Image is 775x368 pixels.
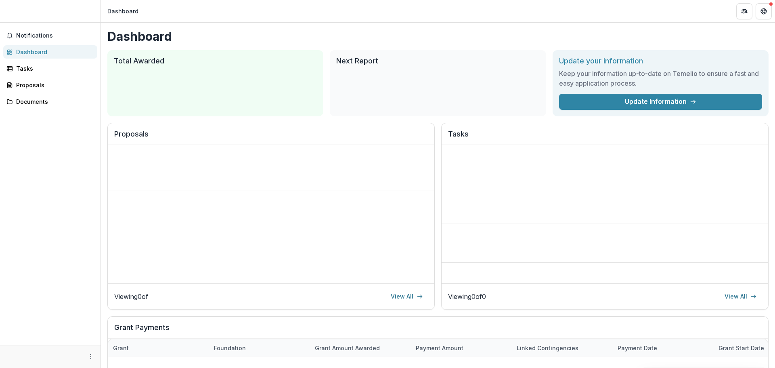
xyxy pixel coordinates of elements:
a: View All [720,290,762,303]
div: Dashboard [107,7,138,15]
div: Proposals [16,81,91,89]
nav: breadcrumb [104,5,142,17]
h1: Dashboard [107,29,769,44]
h2: Total Awarded [114,57,317,65]
h2: Update your information [559,57,762,65]
div: Documents [16,97,91,106]
a: Update Information [559,94,762,110]
button: More [86,352,96,362]
button: Partners [736,3,752,19]
h2: Grant Payments [114,323,762,339]
a: View All [386,290,428,303]
button: Get Help [756,3,772,19]
h2: Next Report [336,57,539,65]
a: Dashboard [3,45,97,59]
a: Documents [3,95,97,108]
p: Viewing 0 of 0 [448,292,486,301]
button: Notifications [3,29,97,42]
span: Notifications [16,32,94,39]
p: Viewing 0 of [114,292,148,301]
div: Dashboard [16,48,91,56]
div: Tasks [16,64,91,73]
a: Proposals [3,78,97,92]
a: Tasks [3,62,97,75]
h3: Keep your information up-to-date on Temelio to ensure a fast and easy application process. [559,69,762,88]
h2: Proposals [114,130,428,145]
h2: Tasks [448,130,762,145]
